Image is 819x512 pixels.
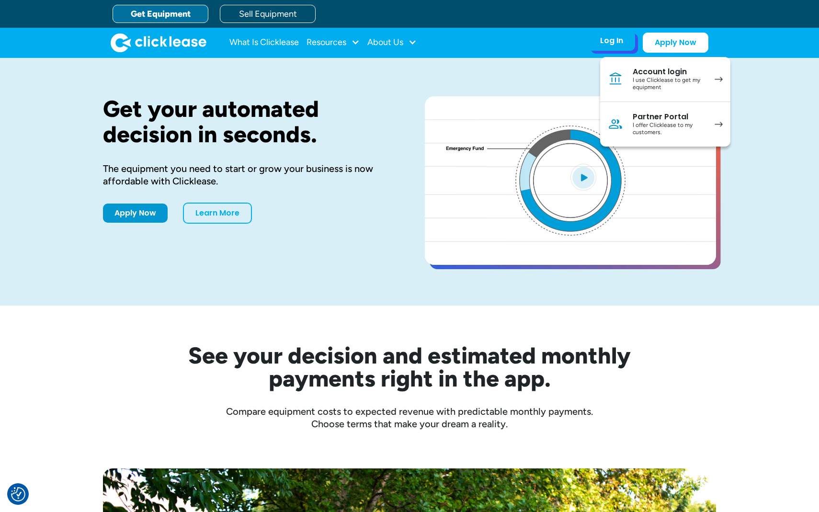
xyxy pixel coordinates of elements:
[111,33,206,52] img: Clicklease logo
[141,344,678,390] h2: See your decision and estimated monthly payments right in the app.
[570,164,596,191] img: Blue play button logo on a light blue circular background
[600,102,730,147] a: Partner PortalI offer Clicklease to my customers.
[643,33,708,53] a: Apply Now
[600,57,730,147] nav: Log In
[229,33,299,52] a: What Is Clicklease
[103,405,716,430] div: Compare equipment costs to expected revenue with predictable monthly payments. Choose terms that ...
[425,96,716,265] a: open lightbox
[600,57,730,102] a: Account loginI use Clicklease to get my equipment
[183,203,252,224] a: Learn More
[103,96,394,147] h1: Get your automated decision in seconds.
[608,116,623,132] img: Person icon
[715,77,723,82] img: arrow
[633,122,705,137] div: I offer Clicklease to my customers.
[715,122,723,127] img: arrow
[608,71,623,87] img: Bank icon
[103,204,168,223] a: Apply Now
[633,77,705,91] div: I use Clicklease to get my equipment
[600,36,623,46] div: Log In
[11,487,25,501] img: Revisit consent button
[633,67,705,77] div: Account login
[220,5,316,23] a: Sell Equipment
[633,112,705,122] div: Partner Portal
[103,162,394,187] div: The equipment you need to start or grow your business is now affordable with Clicklease.
[11,487,25,501] button: Consent Preferences
[111,33,206,52] a: home
[307,33,360,52] div: Resources
[113,5,208,23] a: Get Equipment
[367,33,417,52] div: About Us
